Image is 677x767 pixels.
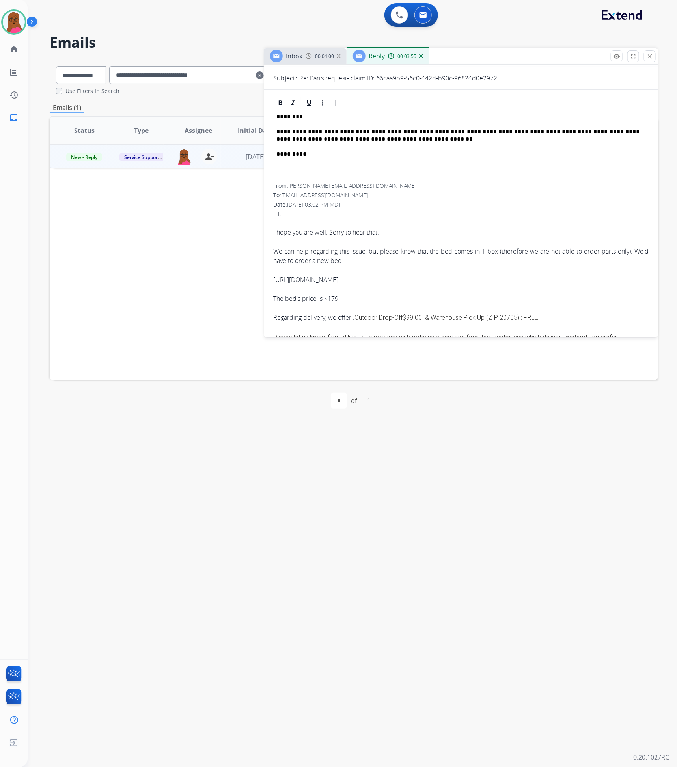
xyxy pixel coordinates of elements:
[630,53,637,60] mat-icon: fullscreen
[299,73,497,83] p: Re: Parts request- claim ID: 66caa9b9-56c0-442d-b90c-96824d0e2972
[238,126,273,135] span: Initial Date
[369,52,385,60] span: Reply
[273,209,649,218] div: Hi,
[273,201,649,209] div: Date:
[119,153,164,161] span: Service Support
[9,45,19,54] mat-icon: home
[303,97,315,109] div: Underline
[613,53,620,60] mat-icon: remove_red_eye
[185,126,212,135] span: Assignee
[256,71,264,80] mat-icon: clear
[134,126,149,135] span: Type
[351,396,357,405] div: of
[287,201,341,208] span: [DATE] 03:02 PM MDT
[273,191,649,199] div: To:
[273,246,649,265] div: We can help regarding this issue, but please know that the bed comes in 1 box (therefore we are n...
[646,53,653,60] mat-icon: close
[74,126,95,135] span: Status
[273,73,297,83] p: Subject:
[9,90,19,100] mat-icon: history
[246,152,265,161] span: [DATE]
[315,53,334,60] span: 00:04:00
[273,334,618,341] span: Please let us know if you'd like us to proceed with ordering a new bed from the vendor, and which...
[287,97,299,109] div: Italic
[274,97,286,109] div: Bold
[319,97,331,109] div: Ordered List
[633,753,669,762] p: 0.20.1027RC
[273,275,338,284] a: [URL][DOMAIN_NAME]
[273,182,649,190] div: From:
[281,191,368,199] span: [EMAIL_ADDRESS][DOMAIN_NAME]
[273,228,649,237] div: I hope you are well. Sorry to hear that.
[273,313,649,323] div: Regarding delivery, we offer :
[65,87,119,95] label: Use Filters In Search
[403,314,538,321] span: $99.00 & Warehouse Pick Up (ZIP 20705) : FREE
[273,294,649,303] div: The bed's price is $179.
[361,393,377,409] div: 1
[9,113,19,123] mat-icon: inbox
[9,67,19,77] mat-icon: list_alt
[50,35,658,50] h2: Emails
[354,314,403,321] span: Outdoor Drop-Off
[66,153,102,161] span: New - Reply
[176,149,192,165] img: agent-avatar
[3,11,25,33] img: avatar
[286,52,302,60] span: Inbox
[50,103,84,113] p: Emails (1)
[332,97,344,109] div: Bullet List
[205,152,214,161] mat-icon: person_remove
[397,53,416,60] span: 00:03:55
[288,182,416,189] span: [PERSON_NAME][EMAIL_ADDRESS][DOMAIN_NAME]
